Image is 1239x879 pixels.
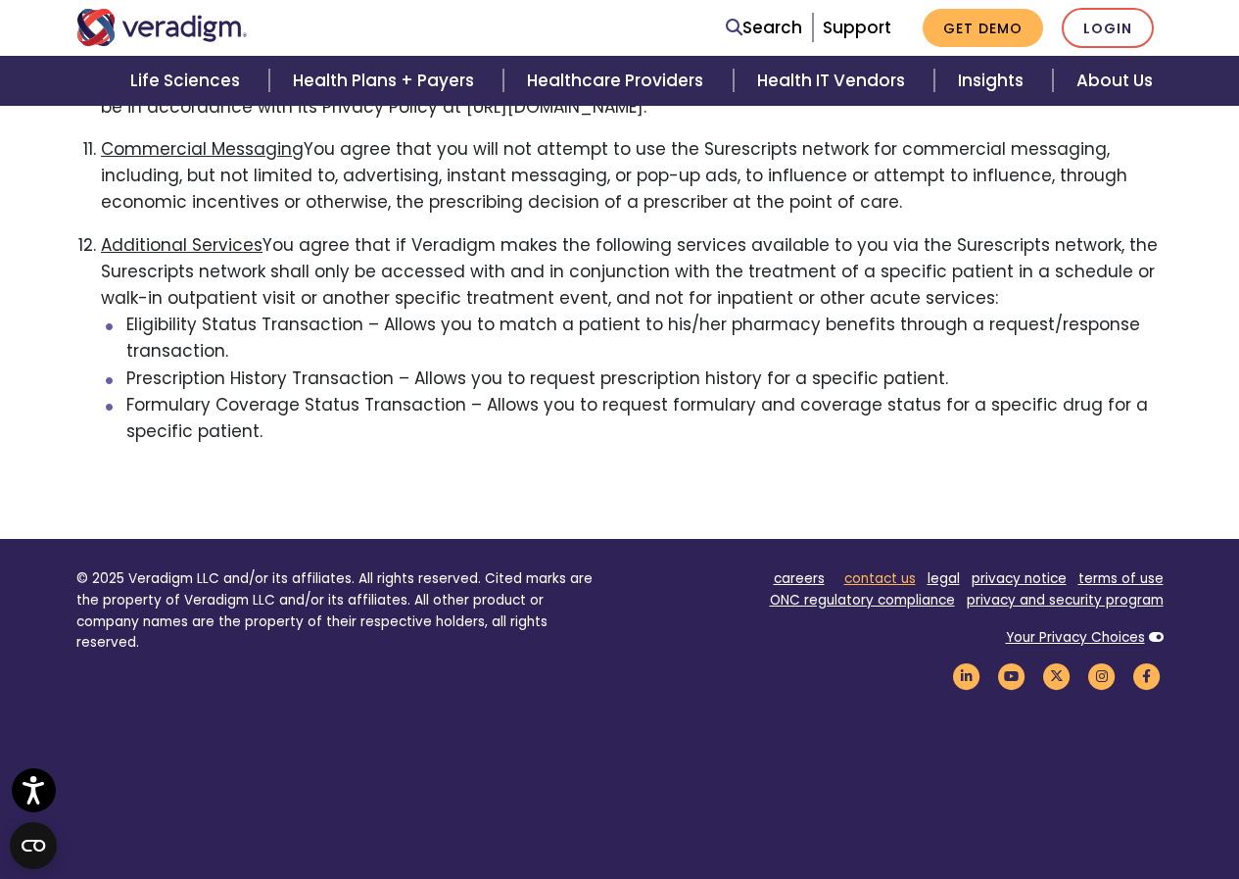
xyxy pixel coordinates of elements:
[774,569,825,588] a: careers
[995,667,1028,686] a: Veradigm YouTube Link
[726,15,802,41] a: Search
[950,667,983,686] a: Veradigm LinkedIn Link
[101,136,1164,217] li: You agree that you will not attempt to use the Surescripts network for commercial messaging, incl...
[928,569,960,588] a: legal
[823,16,891,39] a: Support
[734,56,934,106] a: Health IT Vendors
[101,232,1164,446] li: You agree that if Veradigm makes the following services available to you via the Surescripts netw...
[1085,667,1119,686] a: Veradigm Instagram Link
[972,569,1067,588] a: privacy notice
[770,591,955,610] a: ONC regulatory compliance
[126,392,1164,445] li: Formulary Coverage Status Transaction – Allows you to request formulary and coverage status for a...
[76,568,605,654] p: © 2025 Veradigm LLC and/or its affiliates. All rights reserved. Cited marks are the property of V...
[1078,569,1164,588] a: terms of use
[107,56,269,106] a: Life Sciences
[10,822,57,869] button: Open CMP widget
[126,366,1164,392] li: Prescription History Transaction – Allows you to request prescription history for a specific pati...
[1006,628,1145,647] a: Your Privacy Choices
[934,56,1053,106] a: Insights
[503,56,733,106] a: Healthcare Providers
[1040,667,1073,686] a: Veradigm Twitter Link
[126,312,1164,365] li: Eligibility Status Transaction – Allows you to match a patient to his/her pharmacy benefits throu...
[844,569,916,588] a: contact us
[269,56,503,106] a: Health Plans + Payers
[101,233,262,257] span: Additional Services
[101,137,304,161] span: Commercial Messaging
[1130,667,1164,686] a: Veradigm Facebook Link
[967,591,1164,610] a: privacy and security program
[1062,8,1154,48] a: Login
[923,9,1043,47] a: Get Demo
[76,9,248,46] img: Veradigm logo
[1141,781,1215,855] iframe: Drift Chat Widget
[1053,56,1176,106] a: About Us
